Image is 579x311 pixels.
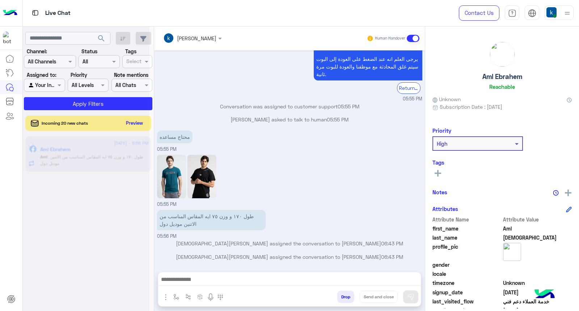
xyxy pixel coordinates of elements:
div: Return to Bot [397,82,420,94]
p: [DEMOGRAPHIC_DATA][PERSON_NAME] assigned the conversation to [PERSON_NAME] [157,253,422,261]
img: create order [197,294,203,300]
img: userImage [546,7,557,17]
h5: Aml Ebrahem [482,72,522,81]
span: 05:55 PM [157,202,177,207]
img: Trigger scenario [185,294,191,300]
p: 17/8/2025, 5:55 PM [157,130,193,143]
span: 05:55 PM [157,146,177,152]
span: 05:55 PM [327,116,348,123]
span: Attribute Value [503,216,572,223]
span: 05:55 PM [403,96,422,103]
span: Aml [503,225,572,232]
p: 17/8/2025, 5:56 PM [157,210,266,230]
button: create order [194,291,206,303]
span: Ebrahem [503,234,572,241]
span: null [503,270,572,278]
span: gender [432,261,502,269]
span: Subscription Date : [DATE] [440,103,502,111]
h6: Notes [432,189,447,195]
span: 2025-07-06T12:05:40.129Z [503,289,572,296]
span: timezone [432,279,502,287]
span: 06:43 PM [381,240,403,246]
img: hulul-logo.png [532,282,557,307]
p: [PERSON_NAME] asked to talk to human [157,116,422,123]
span: Unknown [432,95,461,103]
div: Select [125,57,141,67]
img: 713415422032625 [3,32,16,45]
button: Drop [337,291,354,303]
p: [DEMOGRAPHIC_DATA][PERSON_NAME] assigned the conversation to [PERSON_NAME] [157,240,422,247]
span: خدمة العملاء دعم فني [503,298,572,305]
p: Live Chat [45,8,71,18]
span: locale [432,270,502,278]
img: send message [407,293,414,300]
button: Trigger scenario [182,291,194,303]
small: Human Handover [375,36,405,41]
span: profile_pic [432,243,502,260]
span: first_name [432,225,502,232]
span: Unknown [503,279,572,287]
img: send attachment [161,293,170,302]
span: 05:56 PM [157,233,177,239]
img: make a call [217,294,223,300]
span: 05:55 PM [338,103,359,109]
p: 17/8/2025, 5:55 PM [314,37,422,80]
img: picture [503,243,521,261]
button: Send and close [360,291,398,303]
img: profile [563,9,572,18]
h6: Tags [432,159,572,166]
span: null [503,261,572,269]
a: Contact Us [459,5,499,21]
button: select flow [170,291,182,303]
div: loading... [80,98,92,111]
span: signup_date [432,289,502,296]
span: last_name [432,234,502,241]
img: Logo [3,5,17,21]
img: tab [528,9,536,17]
p: Conversation was assigned to customer support [157,103,422,110]
img: picture [490,42,515,67]
img: notes [553,190,559,196]
h6: Reachable [489,83,515,90]
img: tab [31,8,40,17]
img: Image [157,155,186,198]
img: select flow [173,294,179,300]
h6: Priority [432,127,451,134]
h6: Attributes [432,206,458,212]
span: last_visited_flow [432,298,502,305]
img: Image [187,155,216,198]
img: send voice note [206,293,215,302]
img: add [565,190,571,196]
a: tab [505,5,519,21]
span: 06:43 PM [381,254,403,260]
img: tab [508,9,516,17]
span: Attribute Name [432,216,502,223]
